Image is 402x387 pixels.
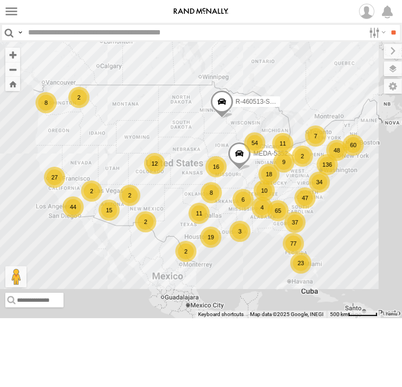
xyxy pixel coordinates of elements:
div: 47 [294,187,316,209]
div: 54 [244,132,265,154]
div: 60 [343,134,364,156]
div: 9 [273,151,294,173]
div: 77 [283,233,304,254]
div: 37 [284,212,306,233]
img: rand-logo.svg [174,8,229,15]
div: 48 [326,140,347,161]
div: 44 [62,196,84,218]
a: Terms (opens in new tab) [386,312,397,316]
div: 23 [290,253,311,274]
span: Map data ©2025 Google, INEGI [250,311,324,317]
span: R-460513-Swing [235,98,282,106]
div: 18 [258,164,280,185]
div: 3 [229,221,251,242]
div: 8 [35,92,57,113]
div: 12 [144,153,165,174]
button: Zoom in [5,48,20,62]
div: 11 [189,203,210,224]
div: 2 [135,211,156,232]
div: 2 [292,146,313,167]
button: Zoom Home [5,77,20,91]
div: 19 [200,227,221,248]
div: 4 [252,197,273,218]
div: 16 [206,156,227,177]
button: Map Scale: 500 km per 52 pixels [327,311,381,318]
div: 2 [119,185,140,206]
label: Map Settings [384,79,402,94]
label: Search Query [16,25,24,40]
div: 2 [68,87,90,108]
button: Drag Pegman onto the map to open Street View [5,266,26,287]
div: 10 [254,180,275,201]
button: Keyboard shortcuts [198,311,244,318]
div: 7 [305,125,326,147]
div: 136 [317,154,338,175]
span: MEDA-535204-Roll [253,150,308,158]
div: 2 [81,181,102,202]
div: 27 [44,167,65,188]
div: 65 [267,200,289,221]
div: 8 [201,182,222,203]
div: 11 [272,133,293,154]
div: 34 [309,172,330,193]
button: Zoom out [5,62,20,77]
div: 2 [175,241,196,262]
div: 6 [233,189,254,210]
span: 500 km [330,311,348,317]
div: 15 [99,200,120,221]
label: Search Filter Options [365,25,388,40]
